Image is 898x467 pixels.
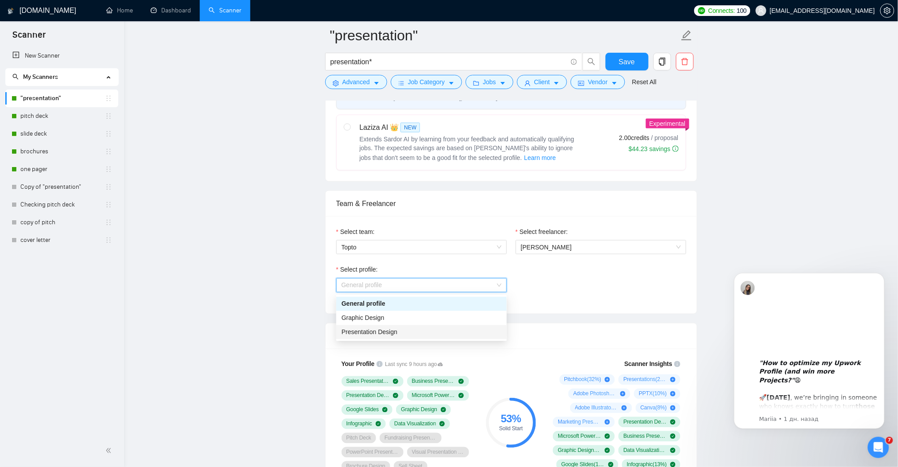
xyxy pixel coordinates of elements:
span: Presentations ( 29 %) [623,376,667,383]
span: caret-down [553,80,560,86]
span: search [12,74,19,80]
span: PowerPoint Presentation [346,449,399,456]
a: "presentation" [20,90,105,107]
span: Pitchbook ( 32 %) [564,376,602,383]
span: Infographic [346,420,372,428]
span: 👑 [390,122,399,133]
button: idcardVendorcaret-down [571,75,625,89]
span: Marketing Presentation ( 7 %) [558,419,601,426]
span: info-circle [377,361,383,367]
img: logo [8,4,14,18]
a: dashboardDashboard [151,7,191,14]
span: Presentation Design [346,392,390,399]
label: Select freelancer: [516,227,568,237]
span: Google Slides [346,406,379,413]
span: holder [105,166,112,173]
span: delete [676,58,693,66]
span: check-circle [459,393,464,398]
span: holder [105,201,112,208]
span: / proposal [651,133,678,142]
a: pitch deck [20,107,105,125]
span: bars [398,80,404,86]
span: search [583,58,600,66]
span: Presentation Design ( 97 %) [623,419,667,426]
div: 53 % [486,414,536,424]
a: Copy of "presentation" [20,178,105,196]
span: 7 [886,437,893,444]
span: user [525,80,531,86]
li: New Scanner [5,47,118,65]
li: one pager [5,160,118,178]
a: Reset All [632,77,657,87]
span: idcard [578,80,584,86]
span: info-circle [673,146,679,152]
span: check-circle [393,393,398,398]
span: Jobs [483,77,496,87]
span: check-circle [376,421,381,427]
span: holder [105,183,112,191]
span: Learn more [524,153,556,163]
a: homeHome [106,7,133,14]
span: Experimental [649,120,686,127]
span: check-circle [670,448,676,453]
span: caret-down [500,80,506,86]
button: userClientcaret-down [517,75,568,89]
span: holder [105,148,112,155]
span: Data Visualization [394,420,436,428]
span: Scanner [5,28,53,47]
span: holder [105,219,112,226]
span: plus-circle [620,391,626,397]
li: Copy of "presentation" [5,178,118,196]
span: PPTX ( 10 %) [639,390,667,397]
span: folder [473,80,479,86]
span: check-circle [441,407,446,413]
a: cover letter [20,231,105,249]
iframe: Intercom notifications сообщение [721,260,898,443]
span: Adobe Photoshop ( 10 %) [573,390,617,397]
span: Pitch Deck [346,435,372,442]
span: check-circle [439,421,445,427]
span: check-circle [605,434,610,439]
span: My Scanners [23,73,58,81]
span: Graphic Design ( 42 %) [558,447,601,454]
span: Business Presentation [412,378,455,385]
span: Select profile: [340,265,378,275]
span: holder [105,130,112,137]
span: info-circle [674,361,680,367]
span: plus-circle [670,405,676,411]
span: Client [534,77,550,87]
input: Search Freelance Jobs... [330,56,567,67]
iframe: Intercom live chat [868,437,889,458]
span: Canva ( 8 %) [641,405,667,412]
a: Checking pitch deck [20,196,105,214]
span: Data Visualization ( 20 %) [623,447,667,454]
a: brochures [20,143,105,160]
span: Graphic Design [342,315,385,322]
span: Job Category [408,77,445,87]
span: check-circle [670,434,676,439]
button: copy [653,53,671,70]
span: plus-circle [605,377,610,382]
span: Last sync 9 hours ago [385,361,443,369]
span: Fundraising Presentation [385,435,437,442]
span: plus-circle [622,405,627,411]
span: info-circle [571,59,577,65]
div: Laziza AI [360,122,581,133]
button: search [583,53,600,70]
li: copy of pitch [5,214,118,231]
span: double-left [105,446,114,455]
span: holder [105,95,112,102]
span: Topto [342,241,501,254]
img: upwork-logo.png [698,7,705,14]
span: check-circle [393,379,398,384]
span: plus-circle [670,377,676,382]
div: Team & Freelancer [336,191,686,216]
div: General profile [336,297,507,311]
span: NEW [400,123,420,132]
span: user [758,8,764,14]
a: New Scanner [12,47,111,65]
